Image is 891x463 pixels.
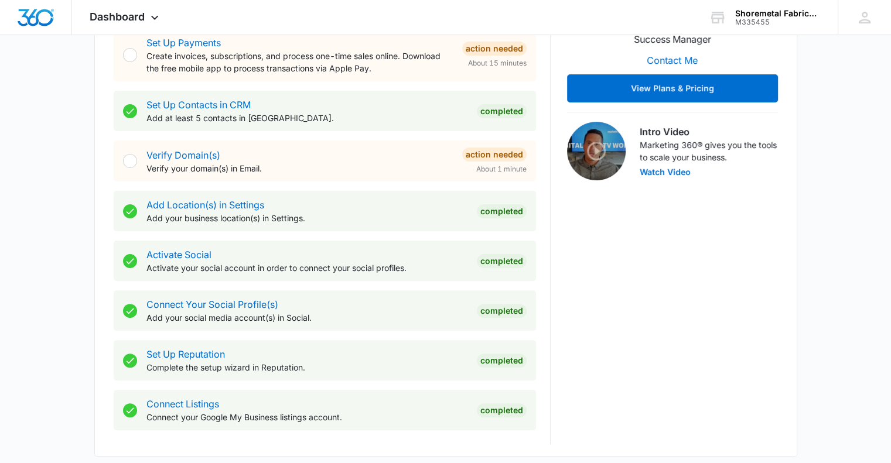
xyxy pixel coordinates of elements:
[146,50,453,74] p: Create invoices, subscriptions, and process one-time sales online. Download the free mobile app t...
[640,139,778,163] p: Marketing 360® gives you the tools to scale your business.
[567,74,778,102] button: View Plans & Pricing
[146,199,264,211] a: Add Location(s) in Settings
[477,104,527,118] div: Completed
[146,149,220,161] a: Verify Domain(s)
[146,112,467,124] p: Add at least 5 contacts in [GEOGRAPHIC_DATA].
[146,162,453,174] p: Verify your domain(s) in Email.
[567,122,626,180] img: Intro Video
[635,46,709,74] button: Contact Me
[735,9,821,18] div: account name
[462,148,527,162] div: Action Needed
[462,42,527,56] div: Action Needed
[477,354,527,368] div: Completed
[735,18,821,26] div: account id
[477,254,527,268] div: Completed
[90,11,145,23] span: Dashboard
[146,249,211,260] a: Activate Social
[477,403,527,417] div: Completed
[477,304,527,318] div: Completed
[146,299,278,310] a: Connect Your Social Profile(s)
[640,125,778,139] h3: Intro Video
[146,311,467,324] p: Add your social media account(s) in Social.
[477,204,527,218] div: Completed
[146,411,467,423] p: Connect your Google My Business listings account.
[468,58,527,68] span: About 15 minutes
[146,99,251,111] a: Set Up Contacts in CRM
[146,361,467,373] p: Complete the setup wizard in Reputation.
[146,348,225,360] a: Set Up Reputation
[640,168,691,176] button: Watch Video
[476,164,527,174] span: About 1 minute
[146,398,219,410] a: Connect Listings
[146,37,221,49] a: Set Up Payments
[634,32,711,46] p: Success Manager
[146,212,467,224] p: Add your business location(s) in Settings.
[146,262,467,274] p: Activate your social account in order to connect your social profiles.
